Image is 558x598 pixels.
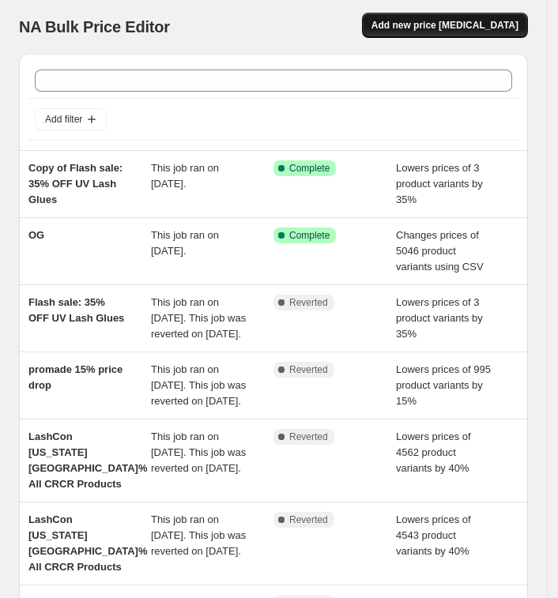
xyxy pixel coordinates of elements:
span: LashCon [US_STATE][GEOGRAPHIC_DATA]% All CRCR Products [28,431,147,490]
span: OG [28,229,44,241]
span: This job ran on [DATE]. This job was reverted on [DATE]. [151,513,246,557]
span: Reverted [289,431,328,443]
button: Add filter [35,108,107,130]
span: This job ran on [DATE]. This job was reverted on [DATE]. [151,296,246,340]
span: LashCon [US_STATE][GEOGRAPHIC_DATA]% All CRCR Products [28,513,147,573]
span: This job ran on [DATE]. [151,162,219,190]
span: This job ran on [DATE]. This job was reverted on [DATE]. [151,363,246,407]
span: Lowers prices of 3 product variants by 35% [396,162,483,205]
span: Reverted [289,513,328,526]
span: Reverted [289,363,328,376]
span: Lowers prices of 995 product variants by 15% [396,363,491,407]
span: This job ran on [DATE]. This job was reverted on [DATE]. [151,431,246,474]
span: Add new price [MEDICAL_DATA] [371,19,518,32]
span: Lowers prices of 4562 product variants by 40% [396,431,471,474]
span: Flash sale: 35% OFF UV Lash Glues [28,296,124,324]
span: Complete [289,229,330,242]
span: promade 15% price drop [28,363,123,391]
span: Changes prices of 5046 product variants using CSV [396,229,484,273]
span: Copy of Flash sale: 35% OFF UV Lash Glues [28,162,123,205]
span: NA Bulk Price Editor [19,18,170,36]
span: Lowers prices of 4543 product variants by 40% [396,513,471,557]
span: Reverted [289,296,328,309]
span: Complete [289,162,330,175]
span: Add filter [45,113,82,126]
button: Add new price [MEDICAL_DATA] [362,13,528,38]
span: Lowers prices of 3 product variants by 35% [396,296,483,340]
span: This job ran on [DATE]. [151,229,219,257]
